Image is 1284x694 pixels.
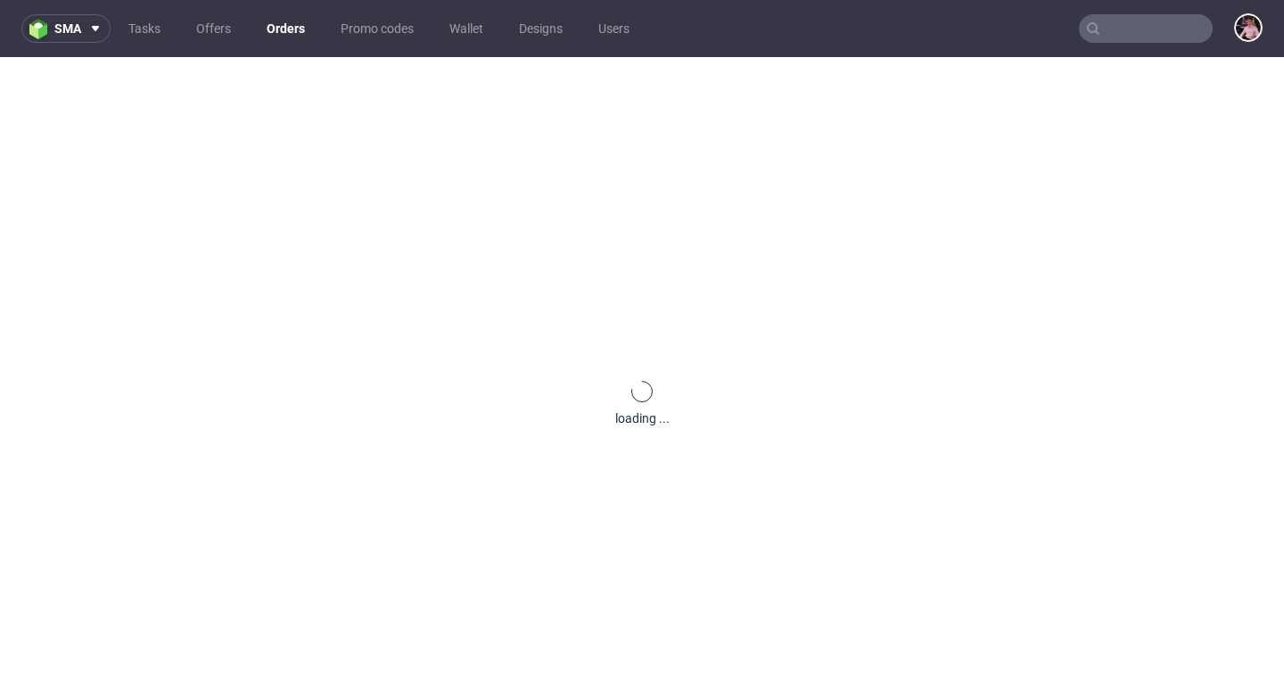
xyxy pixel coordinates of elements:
a: Designs [508,14,573,43]
a: Promo codes [330,14,424,43]
img: logo [29,19,54,39]
button: sma [21,14,111,43]
a: Tasks [118,14,171,43]
a: Wallet [439,14,494,43]
a: Users [588,14,640,43]
img: Aleks Ziemkowski [1236,15,1261,40]
a: Orders [256,14,316,43]
div: loading ... [615,409,670,427]
a: Offers [185,14,242,43]
span: sma [54,22,81,35]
